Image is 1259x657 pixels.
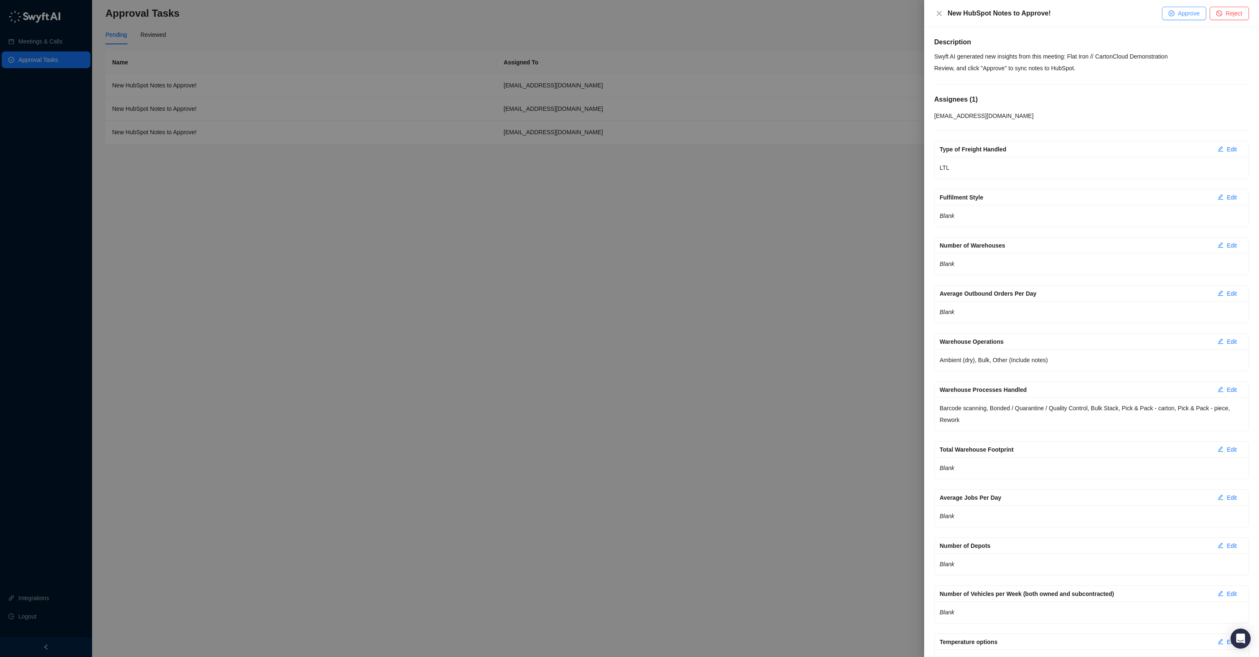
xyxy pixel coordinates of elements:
div: Fulfilment Style [940,193,1211,202]
span: edit [1218,242,1223,248]
span: Edit [1227,337,1237,346]
button: Edit [1211,587,1244,601]
span: edit [1218,639,1223,644]
span: Edit [1227,193,1237,202]
button: Reject [1210,7,1249,20]
div: Total Warehouse Footprint [940,445,1211,454]
p: Swyft AI generated new insights from this meeting: Flat Iron // CartonCloud Demonstration [934,51,1249,62]
p: LTL [940,162,1244,174]
p: Barcode scanning, Bonded / Quarantine / Quality Control, Bulk Stack, Pick & Pack - carton, Pick &... [940,402,1244,426]
em: Blank [940,561,954,568]
span: edit [1218,494,1223,500]
div: Number of Vehicles per Week (both owned and subcontracted) [940,589,1211,598]
em: Blank [940,261,954,267]
div: Open Intercom Messenger [1231,629,1251,649]
span: Reject [1226,9,1242,18]
span: Approve [1178,9,1200,18]
span: Edit [1227,445,1237,454]
span: edit [1218,194,1223,200]
span: edit [1218,338,1223,344]
p: Ambient (dry), Bulk, Other (Include notes) [940,354,1244,366]
button: Edit [1211,383,1244,396]
span: Edit [1227,289,1237,298]
button: Close [934,8,944,18]
h5: Assignees ( 1 ) [934,95,1249,105]
em: Blank [940,609,954,616]
div: Average Outbound Orders Per Day [940,289,1211,298]
em: Blank [940,465,954,471]
span: Edit [1227,385,1237,394]
em: Blank [940,212,954,219]
em: Blank [940,309,954,315]
div: Warehouse Processes Handled [940,385,1211,394]
span: Edit [1227,637,1237,647]
div: Number of Warehouses [940,241,1211,250]
button: Edit [1211,287,1244,300]
div: Warehouse Operations [940,337,1211,346]
span: edit [1218,146,1223,152]
button: Edit [1211,491,1244,504]
span: check-circle [1169,10,1174,16]
span: edit [1218,290,1223,296]
span: edit [1218,386,1223,392]
button: Edit [1211,443,1244,456]
span: edit [1218,542,1223,548]
span: [EMAIL_ADDRESS][DOMAIN_NAME] [934,112,1033,119]
div: Number of Depots [940,541,1211,550]
button: Edit [1211,539,1244,552]
button: Approve [1162,7,1206,20]
button: Edit [1211,335,1244,348]
button: Edit [1211,143,1244,156]
div: Type of Freight Handled [940,145,1211,154]
button: Edit [1211,239,1244,252]
span: Edit [1227,145,1237,154]
p: Review, and click "Approve" to sync notes to HubSpot. [934,62,1249,74]
span: Edit [1227,589,1237,598]
span: edit [1218,446,1223,452]
div: Temperature options [940,637,1211,647]
span: Edit [1227,241,1237,250]
div: Average Jobs Per Day [940,493,1211,502]
em: Blank [940,513,954,519]
span: close [936,10,943,17]
span: Edit [1227,493,1237,502]
h5: Description [934,37,1249,47]
button: Edit [1211,191,1244,204]
button: Edit [1211,635,1244,649]
div: New HubSpot Notes to Approve! [948,8,1162,18]
span: stop [1216,10,1222,16]
span: Edit [1227,541,1237,550]
span: edit [1218,591,1223,596]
